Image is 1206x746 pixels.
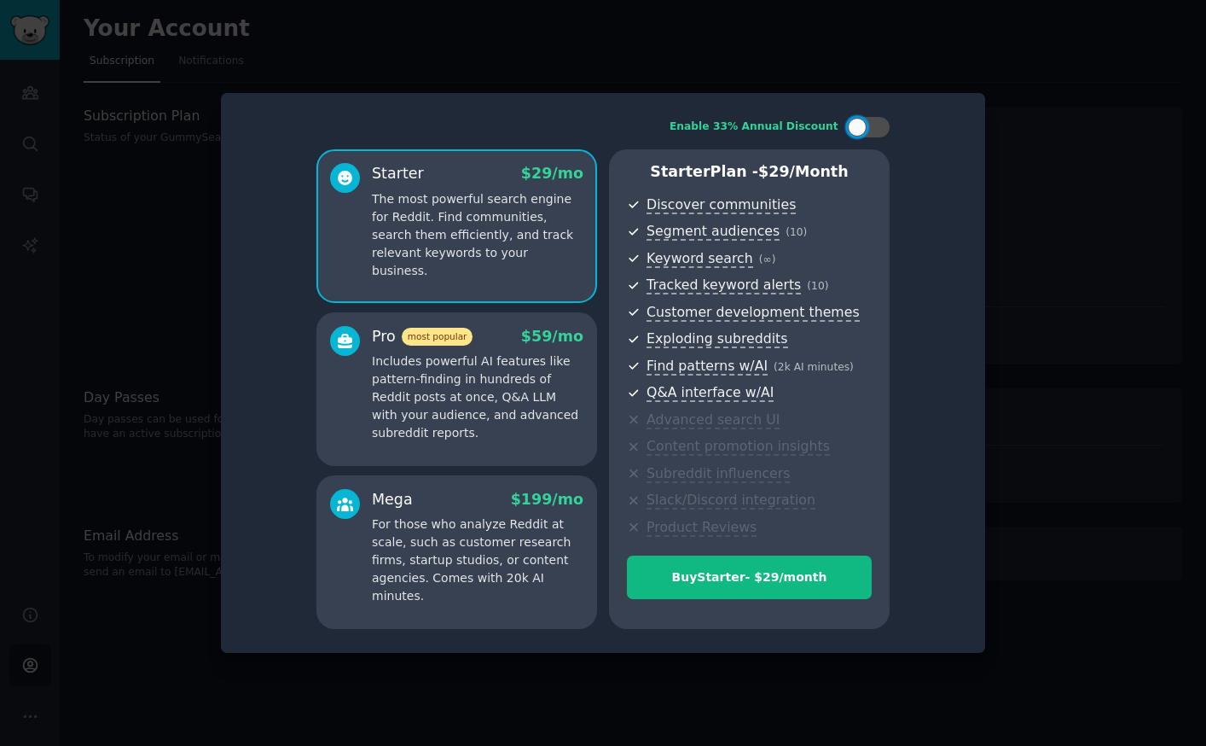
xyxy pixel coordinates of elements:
div: Enable 33% Annual Discount [670,119,838,135]
span: ( 2k AI minutes ) [774,361,854,373]
span: $ 199 /mo [511,491,583,508]
span: Content promotion insights [646,438,830,456]
span: $ 29 /month [758,163,849,180]
button: BuyStarter- $29/month [627,556,872,599]
div: Pro [372,326,473,347]
span: ( 10 ) [807,280,828,292]
span: Tracked keyword alerts [646,277,801,294]
span: Discover communities [646,196,796,214]
p: Includes powerful AI features like pattern-finding in hundreds of Reddit posts at once, Q&A LLM w... [372,353,583,442]
p: For those who analyze Reddit at scale, such as customer research firms, startup studios, or conte... [372,516,583,605]
span: Segment audiences [646,223,780,241]
div: Buy Starter - $ 29 /month [628,568,871,586]
p: Starter Plan - [627,161,872,183]
span: Advanced search UI [646,411,780,429]
span: ( 10 ) [786,226,807,238]
span: ( ∞ ) [759,254,776,265]
div: Starter [372,163,424,184]
span: Product Reviews [646,519,757,537]
div: Mega [372,489,413,510]
span: Find patterns w/AI [646,358,768,376]
p: The most powerful search engine for Reddit. Find communities, search them efficiently, and track ... [372,190,583,280]
span: Keyword search [646,250,753,268]
span: Q&A interface w/AI [646,384,774,402]
span: $ 29 /mo [521,165,583,182]
span: Subreddit influencers [646,465,790,483]
span: most popular [402,328,473,346]
span: Slack/Discord integration [646,492,815,510]
span: $ 59 /mo [521,328,583,345]
span: Customer development themes [646,304,860,322]
span: Exploding subreddits [646,330,787,348]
